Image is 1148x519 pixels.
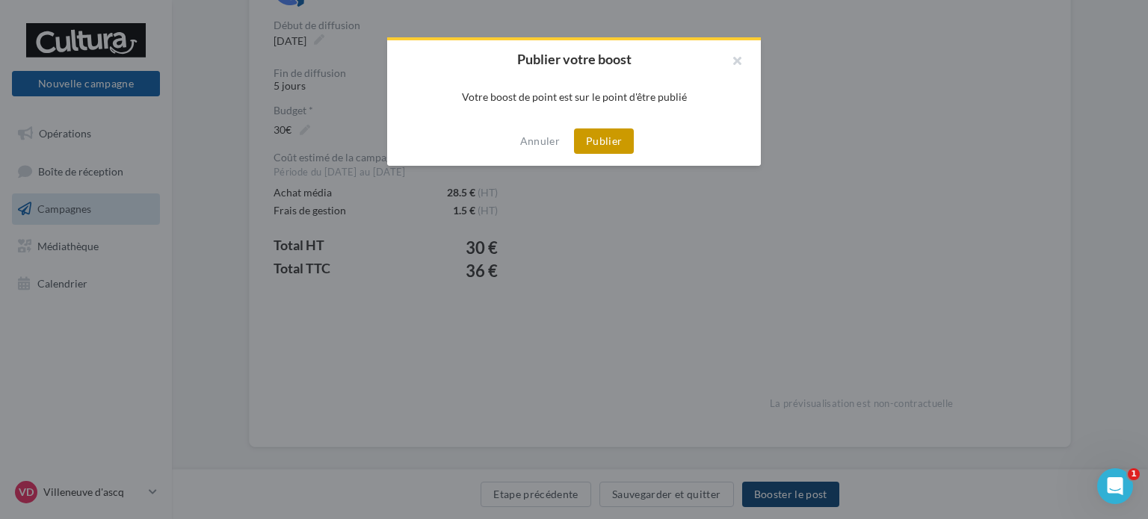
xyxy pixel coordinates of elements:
span: 1 [1128,468,1140,480]
button: Annuler [514,132,566,150]
button: Publier [574,128,634,154]
div: Votre boost de point est sur le point d'être publié [411,90,737,105]
h2: Publier votre boost [411,52,737,66]
iframe: Intercom live chat [1097,468,1133,504]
